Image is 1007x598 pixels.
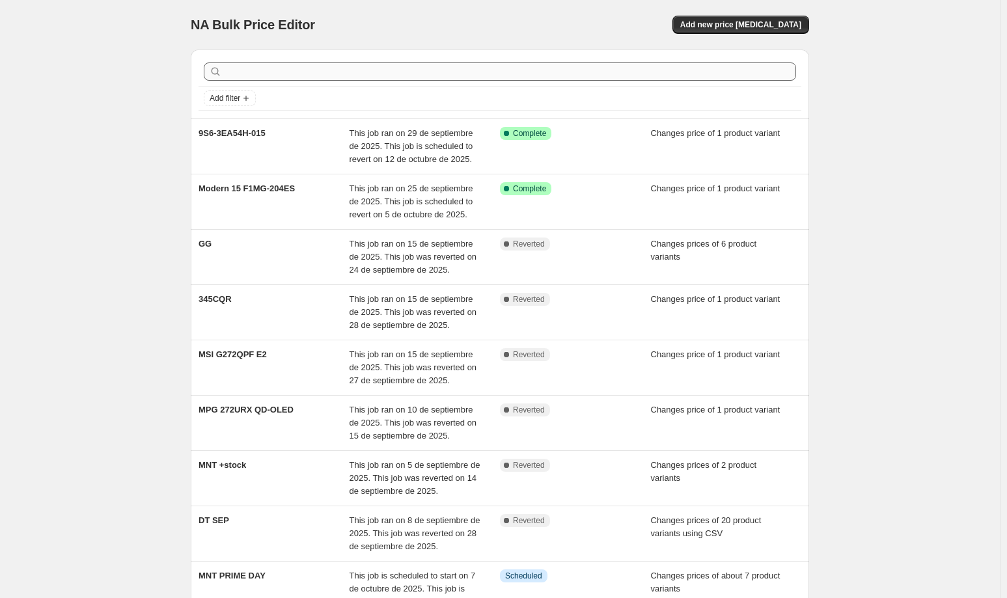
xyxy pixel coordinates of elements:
span: Changes price of 1 product variant [651,405,780,415]
span: MNT PRIME DAY [199,571,266,580]
span: Complete [513,128,546,139]
span: Reverted [513,460,545,470]
span: Changes prices of 2 product variants [651,460,757,483]
span: This job ran on 25 de septiembre de 2025. This job is scheduled to revert on 5 de octubre de 2025. [350,183,473,219]
span: Add new price [MEDICAL_DATA] [680,20,801,30]
span: 345CQR [199,294,232,304]
span: Changes price of 1 product variant [651,183,780,193]
span: Modern 15 F1MG-204ES [199,183,295,193]
span: Complete [513,183,546,194]
span: Changes prices of 6 product variants [651,239,757,262]
span: This job ran on 29 de septiembre de 2025. This job is scheduled to revert on 12 de octubre de 2025. [350,128,473,164]
span: This job ran on 10 de septiembre de 2025. This job was reverted on 15 de septiembre de 2025. [350,405,477,441]
span: Reverted [513,405,545,415]
span: Reverted [513,349,545,360]
button: Add new price [MEDICAL_DATA] [672,16,809,34]
span: 9S6-3EA54H-015 [199,128,266,138]
span: MNT +stock [199,460,246,470]
span: GG [199,239,212,249]
span: Reverted [513,294,545,305]
span: Changes price of 1 product variant [651,294,780,304]
span: DT SEP [199,515,229,525]
span: This job ran on 5 de septiembre de 2025. This job was reverted on 14 de septiembre de 2025. [350,460,480,496]
span: Changes prices of 20 product variants using CSV [651,515,762,538]
span: MSI G272QPF E2 [199,349,267,359]
span: Scheduled [505,571,542,581]
button: Add filter [204,90,256,106]
span: MPG 272URX QD-OLED [199,405,294,415]
span: Changes price of 1 product variant [651,349,780,359]
span: This job ran on 8 de septiembre de 2025. This job was reverted on 28 de septiembre de 2025. [350,515,480,551]
span: Changes prices of about 7 product variants [651,571,780,593]
span: NA Bulk Price Editor [191,18,315,32]
span: This job ran on 15 de septiembre de 2025. This job was reverted on 27 de septiembre de 2025. [350,349,477,385]
span: Reverted [513,239,545,249]
span: Add filter [210,93,240,103]
span: This job ran on 15 de septiembre de 2025. This job was reverted on 28 de septiembre de 2025. [350,294,477,330]
span: Reverted [513,515,545,526]
span: Changes price of 1 product variant [651,128,780,138]
span: This job ran on 15 de septiembre de 2025. This job was reverted on 24 de septiembre de 2025. [350,239,477,275]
